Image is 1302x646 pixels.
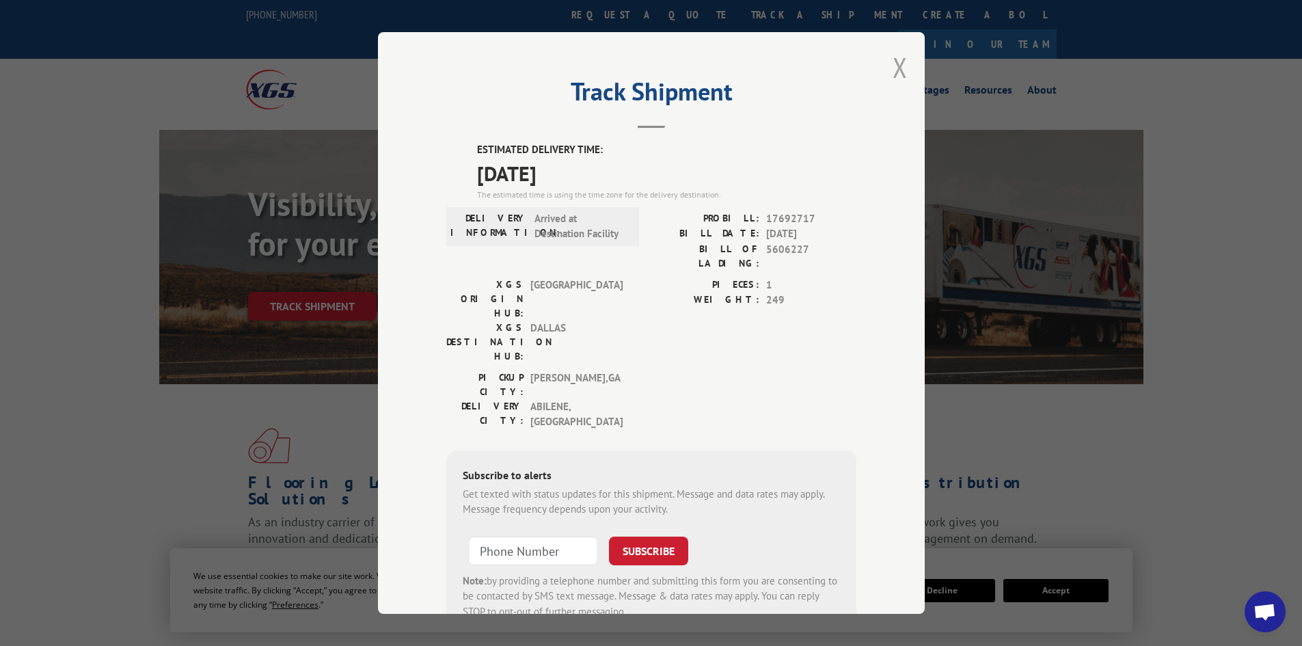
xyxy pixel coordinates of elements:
[609,537,688,565] button: SUBSCRIBE
[766,211,856,227] span: 17692717
[446,321,524,364] label: XGS DESTINATION HUB:
[446,82,856,108] h2: Track Shipment
[651,226,759,242] label: BILL DATE:
[766,242,856,271] span: 5606227
[766,293,856,308] span: 249
[477,189,856,201] div: The estimated time is using the time zone for the delivery destination.
[530,278,623,321] span: [GEOGRAPHIC_DATA]
[477,142,856,158] label: ESTIMATED DELIVERY TIME:
[446,371,524,399] label: PICKUP CITY:
[450,211,528,242] label: DELIVERY INFORMATION:
[463,574,840,620] div: by providing a telephone number and submitting this form you are consenting to be contacted by SM...
[893,49,908,85] button: Close modal
[463,467,840,487] div: Subscribe to alerts
[1245,591,1286,632] div: Open chat
[651,278,759,293] label: PIECES:
[446,278,524,321] label: XGS ORIGIN HUB:
[766,226,856,242] span: [DATE]
[468,537,598,565] input: Phone Number
[534,211,627,242] span: Arrived at Destination Facility
[651,211,759,227] label: PROBILL:
[463,487,840,517] div: Get texted with status updates for this shipment. Message and data rates may apply. Message frequ...
[530,399,623,430] span: ABILENE , [GEOGRAPHIC_DATA]
[766,278,856,293] span: 1
[530,321,623,364] span: DALLAS
[477,158,856,189] span: [DATE]
[651,242,759,271] label: BILL OF LADING:
[446,399,524,430] label: DELIVERY CITY:
[530,371,623,399] span: [PERSON_NAME] , GA
[463,574,487,587] strong: Note:
[651,293,759,308] label: WEIGHT:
